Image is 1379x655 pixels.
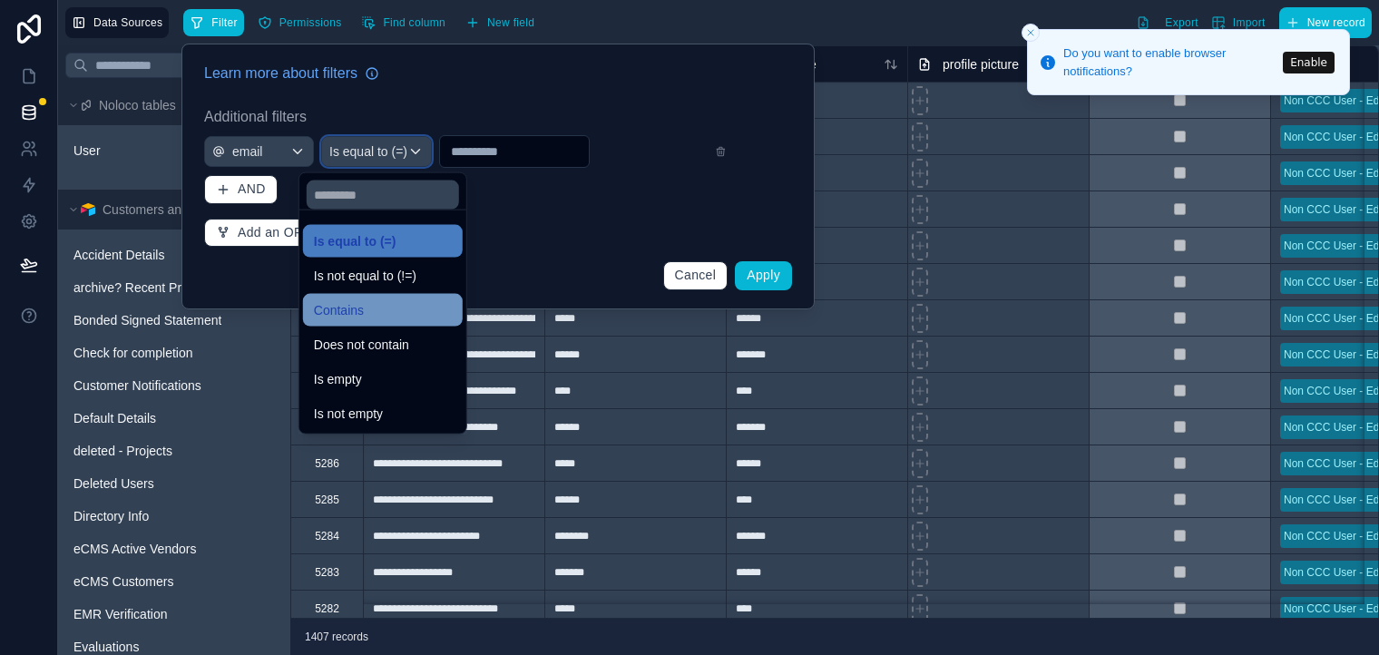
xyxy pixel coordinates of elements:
[279,16,342,30] span: Permissions
[65,371,283,400] div: Customer Notifications
[1130,7,1204,38] button: Export
[73,279,231,297] span: archive? Recent Project List
[65,240,283,269] div: Accident Details
[73,246,239,264] a: Accident Details
[383,16,445,30] span: Find column
[1063,44,1277,80] div: Do you want to enable browser notifications?
[65,93,272,118] button: Noloco tables
[99,96,176,114] span: Noloco tables
[73,507,239,525] a: Directory Info
[73,572,173,591] span: eCMS Customers
[315,493,339,507] div: 5285
[81,202,95,217] img: Airtable Logo
[73,311,221,329] span: Bonded Signed Statement
[1279,7,1372,38] button: New record
[73,344,193,362] span: Check for completion
[315,601,339,616] div: 5282
[73,540,239,558] a: eCMS Active Vendors
[65,404,283,433] div: Default Details
[314,403,383,425] span: Is not empty
[73,507,149,525] span: Directory Info
[93,16,162,30] span: Data Sources
[73,142,101,160] span: User
[315,529,339,543] div: 5284
[73,474,239,493] a: Deleted Users
[65,534,283,563] div: eCMS Active Vendors
[73,409,156,427] span: Default Details
[73,540,196,558] span: eCMS Active Vendors
[65,600,283,629] div: EMR Verification
[65,306,283,335] div: Bonded Signed Statement
[1283,52,1335,73] button: Enable
[65,7,169,38] button: Data Sources
[355,9,452,36] button: Find column
[73,572,239,591] a: eCMS Customers
[459,9,541,36] button: New field
[315,456,339,471] div: 5286
[73,279,239,297] a: archive? Recent Project List
[315,565,339,580] div: 5283
[65,502,283,531] div: Directory Info
[73,442,239,460] a: deleted - Projects
[314,334,409,356] span: Does not contain
[73,409,239,427] a: Default Details
[314,299,364,321] span: Contains
[211,16,237,30] span: Filter
[1272,7,1372,38] a: New record
[65,469,283,498] div: Deleted Users
[73,605,167,623] span: EMR Verification
[65,273,283,302] div: archive? Recent Project List
[1022,24,1040,42] button: Close toast
[314,368,362,390] span: Is empty
[65,136,283,165] div: User
[73,442,172,460] span: deleted - Projects
[305,630,368,644] span: 1407 records
[943,55,1019,73] span: profile picture
[183,9,243,36] button: Filter
[314,230,396,252] span: Is equal to (=)
[314,265,416,287] span: Is not equal to (!=)
[251,9,348,36] button: Permissions
[73,605,239,623] a: EMR Verification
[73,474,154,493] span: Deleted Users
[65,567,283,596] div: eCMS Customers
[65,338,283,367] div: Check for completion
[251,9,356,36] a: Permissions
[487,16,534,30] span: New field
[73,246,164,264] span: Accident Details
[73,311,239,329] a: Bonded Signed Statement
[65,436,283,465] div: deleted - Projects
[73,376,239,395] a: Customer Notifications
[1205,7,1272,38] button: Import
[73,376,201,395] span: Customer Notifications
[73,344,239,362] a: Check for completion
[103,200,239,219] span: Customers and Vendors
[65,197,258,222] button: Airtable LogoCustomers and Vendors
[73,142,220,160] a: User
